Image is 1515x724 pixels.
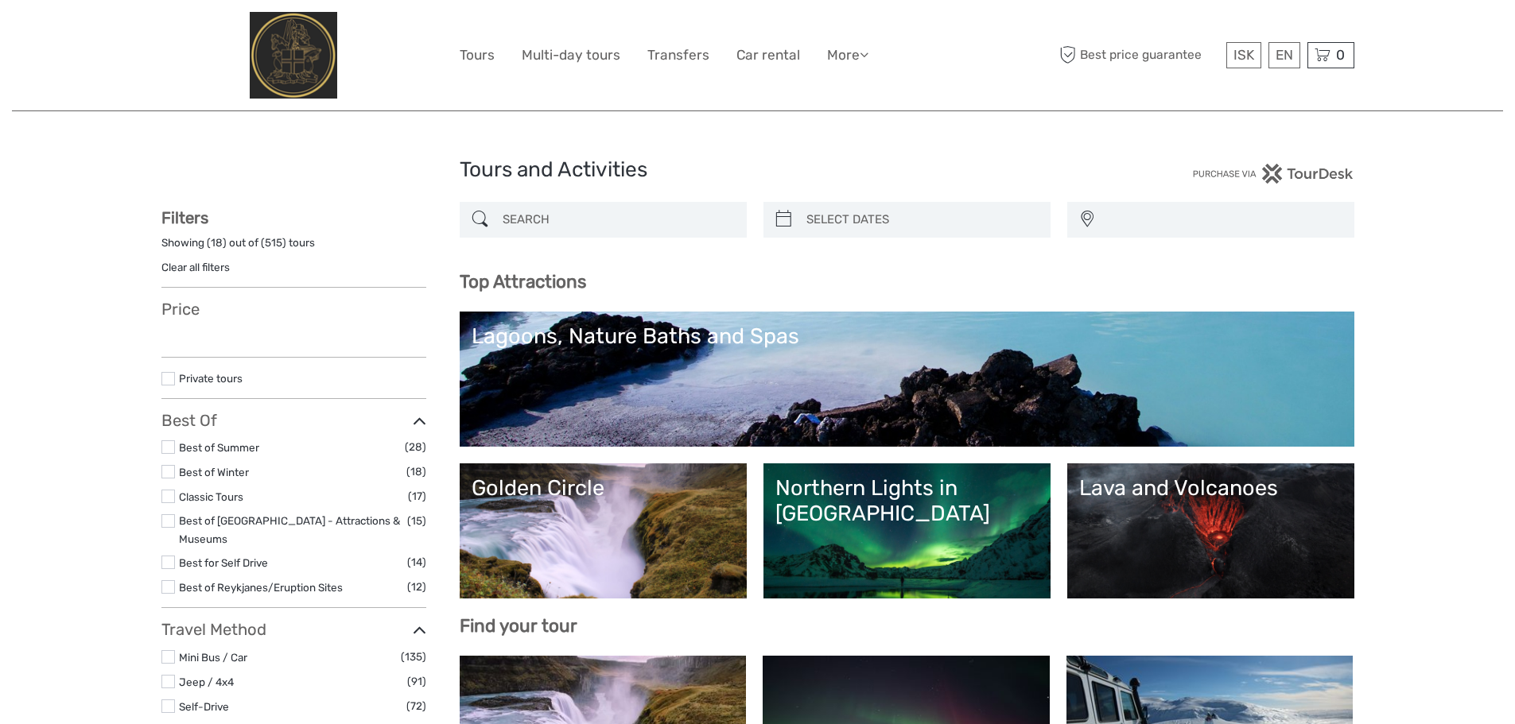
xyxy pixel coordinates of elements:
[407,512,426,530] span: (15)
[472,323,1342,435] a: Lagoons, Nature Baths and Spas
[408,487,426,505] span: (17)
[161,261,230,273] a: Clear all filters
[1079,475,1342,587] a: Lava and Volcanoes
[179,372,243,385] a: Private tours
[460,157,1056,183] h1: Tours and Activities
[161,208,208,227] strong: Filters
[472,475,735,587] a: Golden Circle
[647,44,709,67] a: Transfers
[460,615,577,637] b: Find your tour
[1334,47,1347,63] span: 0
[1233,47,1254,63] span: ISK
[407,672,426,691] span: (91)
[460,44,495,67] a: Tours
[179,581,343,594] a: Best of Reykjanes/Eruption Sites
[1079,475,1342,501] div: Lava and Volcanoes
[1192,164,1354,184] img: PurchaseViaTourDesk.png
[406,697,426,715] span: (72)
[179,676,234,688] a: Jeep / 4x4
[472,323,1342,349] div: Lagoons, Nature Baths and Spas
[406,463,426,481] span: (18)
[179,441,259,454] a: Best of Summer
[401,648,426,666] span: (135)
[827,44,868,67] a: More
[472,475,735,501] div: Golden Circle
[179,490,243,503] a: Classic Tours
[161,235,426,260] div: Showing ( ) out of ( ) tours
[460,271,586,292] b: Top Attractions
[161,411,426,430] h3: Best Of
[179,514,400,545] a: Best of [GEOGRAPHIC_DATA] - Attractions & Museums
[179,700,229,713] a: Self-Drive
[775,475,1039,527] div: Northern Lights in [GEOGRAPHIC_DATA]
[265,235,282,250] label: 515
[775,475,1039,587] a: Northern Lights in [GEOGRAPHIC_DATA]
[211,235,223,250] label: 18
[496,206,739,234] input: SEARCH
[1268,42,1300,68] div: EN
[179,651,247,664] a: Mini Bus / Car
[161,620,426,639] h3: Travel Method
[407,578,426,596] span: (12)
[407,553,426,571] span: (14)
[161,300,426,319] h3: Price
[800,206,1043,234] input: SELECT DATES
[179,466,249,478] a: Best of Winter
[179,556,268,569] a: Best for Self Drive
[736,44,800,67] a: Car rental
[405,438,426,456] span: (28)
[522,44,620,67] a: Multi-day tours
[1056,42,1222,68] span: Best price guarantee
[250,12,338,99] img: City Center Hotel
